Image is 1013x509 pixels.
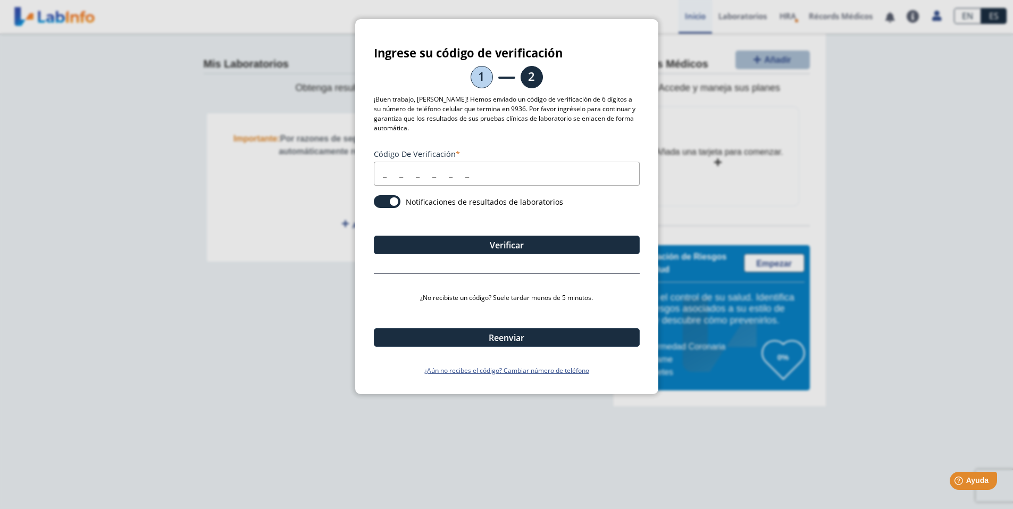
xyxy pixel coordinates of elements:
iframe: Help widget launcher [918,468,1001,497]
button: Verificar [374,236,640,254]
p: ¿No recibiste un código? Suele tardar menos de 5 minutos. [374,293,640,303]
li: 2 [521,66,543,88]
h3: Ingrese su código de verificación [374,46,640,60]
input: _ _ _ _ _ _ [374,162,640,186]
p: ¡Buen trabajo, [PERSON_NAME]! Hemos enviado un código de verificación de 6 dígitos a su número de... [374,95,640,133]
label: Código de verificación [374,149,640,159]
button: Reenviar [374,328,640,347]
label: Notificaciones de resultados de laboratorios [406,197,563,207]
a: ¿Aún no recibes el código? Cambiar número de teléfono [374,366,640,376]
li: 1 [471,66,493,88]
